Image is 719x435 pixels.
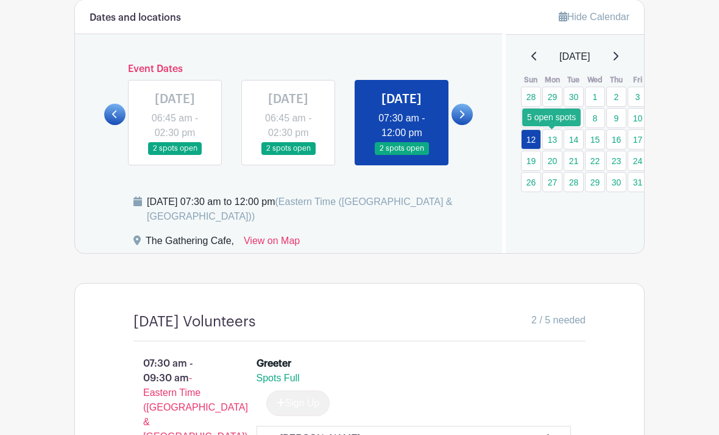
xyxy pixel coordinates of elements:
[585,129,605,149] a: 15
[146,234,234,253] div: The Gathering Cafe,
[606,87,626,107] a: 2
[585,172,605,192] a: 29
[147,195,487,224] div: [DATE] 07:30 am to 12:00 pm
[559,12,629,22] a: Hide Calendar
[564,129,584,149] a: 14
[564,87,584,107] a: 30
[542,172,562,192] a: 27
[584,74,606,86] th: Wed
[564,172,584,192] a: 28
[585,108,605,128] a: 8
[531,313,586,328] span: 2 / 5 needed
[559,49,590,64] span: [DATE]
[521,172,541,192] a: 26
[542,87,562,107] a: 29
[542,129,562,149] a: 13
[257,373,300,383] span: Spots Full
[522,109,581,126] div: 5 open spots
[521,129,541,149] a: 12
[563,74,584,86] th: Tue
[521,108,541,128] a: 5
[606,129,626,149] a: 16
[628,87,648,107] a: 3
[627,74,648,86] th: Fri
[564,151,584,171] a: 21
[585,87,605,107] a: 1
[606,151,626,171] a: 23
[244,234,300,253] a: View on Map
[133,313,255,331] h4: [DATE] Volunteers
[520,74,542,86] th: Sun
[628,129,648,149] a: 17
[606,172,626,192] a: 30
[606,74,627,86] th: Thu
[628,108,648,128] a: 10
[257,356,291,371] div: Greeter
[126,63,452,75] h6: Event Dates
[521,151,541,171] a: 19
[628,172,648,192] a: 31
[585,151,605,171] a: 22
[628,151,648,171] a: 24
[521,87,541,107] a: 28
[606,108,626,128] a: 9
[542,151,562,171] a: 20
[90,12,181,24] h6: Dates and locations
[542,74,563,86] th: Mon
[147,196,453,221] span: (Eastern Time ([GEOGRAPHIC_DATA] & [GEOGRAPHIC_DATA]))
